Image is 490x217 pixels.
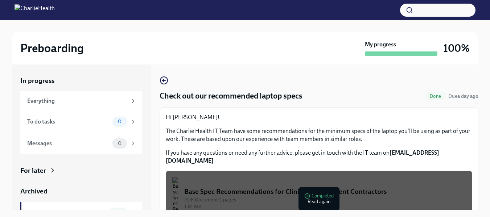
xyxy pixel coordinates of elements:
[15,4,55,16] img: CharlieHealth
[457,93,478,99] strong: a day ago
[184,187,466,196] div: Base Spec Recommendations for Clinical Independent Contractors
[166,127,472,143] p: The Charlie Health IT Team have some recommendations for the minimum specs of the laptop you'll b...
[425,93,445,99] span: Done
[114,141,126,146] span: 0
[27,97,127,105] div: Everything
[27,139,110,147] div: Messages
[448,93,478,99] span: Due
[184,203,466,210] div: 1.81 MB
[20,76,142,85] a: In progress
[184,196,466,203] div: PDF Document • 1 pages
[114,119,126,124] span: 0
[20,166,46,175] div: For later
[166,149,472,165] p: If you have any questions or need any further advice, please get in touch with the IT team on
[20,133,142,154] a: Messages0
[20,187,142,196] a: Archived
[27,209,106,217] div: Completed tasks
[166,113,472,121] p: Hi [PERSON_NAME]!
[20,166,142,175] a: For later
[20,41,84,55] h2: Preboarding
[448,93,478,100] span: August 19th, 2025 08:00
[365,41,396,49] strong: My progress
[20,111,142,133] a: To do tasks0
[27,118,110,126] div: To do tasks
[443,42,470,55] h3: 100%
[20,91,142,111] a: Everything
[160,91,302,101] h4: Check out our recommended laptop specs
